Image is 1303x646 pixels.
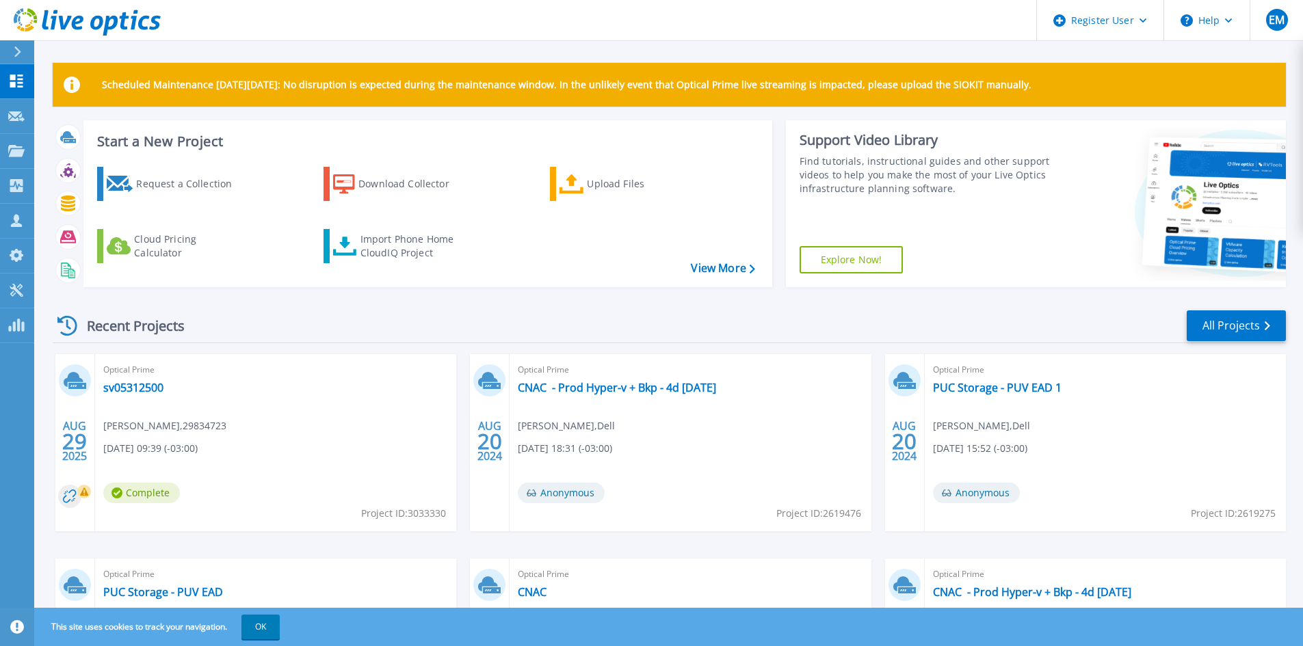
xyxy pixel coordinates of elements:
[518,362,863,377] span: Optical Prime
[360,232,467,260] div: Import Phone Home CloudIQ Project
[477,416,503,466] div: AUG 2024
[324,167,476,201] a: Download Collector
[800,131,1055,149] div: Support Video Library
[103,418,226,433] span: [PERSON_NAME] , 29834723
[892,435,917,447] span: 20
[103,567,448,582] span: Optical Prime
[241,615,280,639] button: OK
[518,483,605,503] span: Anonymous
[53,309,203,342] div: Recent Projects
[691,262,754,275] a: View More
[800,246,904,273] a: Explore Now!
[1187,310,1286,341] a: All Projects
[800,154,1055,196] div: Find tutorials, instructional guides and other support videos to help you make the most of your L...
[518,567,863,582] span: Optical Prime
[1269,14,1285,25] span: EM
[587,170,696,198] div: Upload Files
[62,416,88,466] div: AUG 2025
[103,441,198,456] span: [DATE] 09:39 (-03:00)
[933,567,1278,582] span: Optical Prime
[103,381,163,394] a: sv05312500
[933,362,1278,377] span: Optical Prime
[477,435,502,447] span: 20
[550,167,702,201] a: Upload Files
[134,232,244,260] div: Cloud Pricing Calculator
[103,483,180,503] span: Complete
[97,134,754,149] h3: Start a New Project
[518,418,615,433] span: [PERSON_NAME] , Dell
[102,79,1031,90] p: Scheduled Maintenance [DATE][DATE]: No disruption is expected during the maintenance window. In t...
[891,416,917,466] div: AUG 2024
[361,506,446,521] span: Project ID: 3033330
[518,585,547,599] a: CNAC
[776,506,861,521] span: Project ID: 2619476
[933,381,1062,394] a: PUC Storage - PUV EAD 1
[933,483,1020,503] span: Anonymous
[518,441,612,456] span: [DATE] 18:31 (-03:00)
[933,441,1027,456] span: [DATE] 15:52 (-03:00)
[103,362,448,377] span: Optical Prime
[933,585,1131,599] a: CNAC - Prod Hyper-v + Bkp - 4d [DATE]
[103,585,223,599] a: PUC Storage - PUV EAD
[97,167,250,201] a: Request a Collection
[38,615,280,639] span: This site uses cookies to track your navigation.
[136,170,246,198] div: Request a Collection
[933,418,1030,433] span: [PERSON_NAME] , Dell
[97,229,250,263] a: Cloud Pricing Calculator
[62,435,87,447] span: 29
[358,170,468,198] div: Download Collector
[518,381,716,394] a: CNAC - Prod Hyper-v + Bkp - 4d [DATE]
[1191,506,1276,521] span: Project ID: 2619275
